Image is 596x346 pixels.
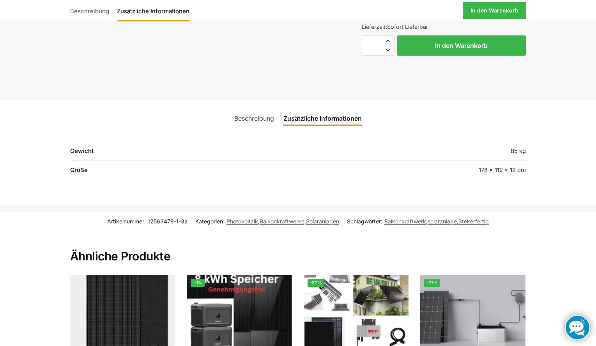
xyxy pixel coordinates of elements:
[428,218,457,225] a: solaranlage
[347,217,489,225] span: Schlagwörter: , ,
[148,218,187,225] span: 12563478-1-3a
[70,146,526,179] table: Produktdetails
[384,218,426,225] a: Balkonkraftwerk
[70,161,323,179] th: Größe
[381,36,394,46] span: Increase quantity
[322,146,526,161] td: 85 kg
[463,2,526,19] a: In den Warenkorb
[362,23,428,30] span: Lieferzeit:
[360,60,527,82] iframe: Sicherer Rahmen für schnelle Bezahlvorgänge
[70,230,526,264] h2: Ähnliche Produkte
[113,1,193,20] a: Zusätzliche Informationen
[458,218,489,225] a: Stekerfertig
[306,218,339,225] a: Solaranlagen
[70,1,113,20] a: Beschreibung
[397,35,526,56] button: In den Warenkorb
[226,218,258,225] a: Photovoltaik
[322,161,526,179] td: 178 × 112 × 12 cm
[279,109,366,128] a: Zusätzliche Informationen
[387,23,428,30] span: Sofort Lieferbar
[260,218,304,225] a: Balkonkraftwerke
[230,109,279,128] a: Beschreibung
[70,146,323,161] th: Gewicht
[381,45,394,55] span: Reduce quantity
[362,35,381,56] input: Produktmenge
[107,217,187,225] span: Artikelnummer:
[195,217,339,225] span: Kategorien: , ,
